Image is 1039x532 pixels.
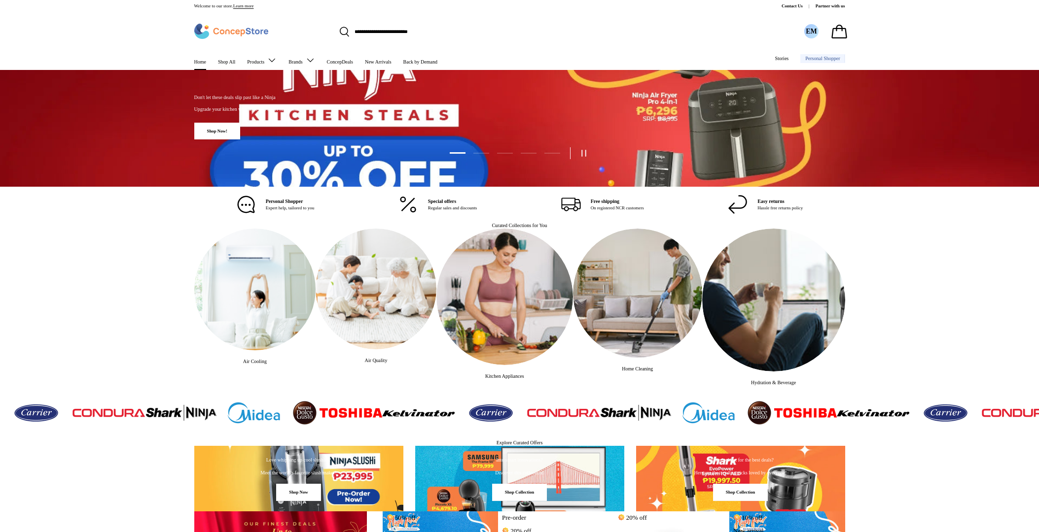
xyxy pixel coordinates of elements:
button: Shop Collection [713,484,768,501]
a: EM [801,21,823,42]
span: 10% off [729,511,766,524]
strong: Personal Shopper [266,199,303,204]
a: Easy returns Hassle free returns policy [686,195,845,214]
a: Air Cooling [243,359,267,364]
a: Home Cleaning [573,229,702,358]
img: ConcepStore [194,24,268,39]
button: Shop Collection [492,484,547,501]
a: Partner with us [816,3,845,10]
p: Meet the world's favorite slush maker! [260,469,336,476]
img: Air Quality [316,229,436,349]
p: Hassle free returns policy [757,205,803,212]
strong: Special offers [428,199,457,204]
a: Kitchen Appliances [485,373,524,379]
a: Home Cleaning [622,366,653,371]
a: Personal Shopper [800,54,845,63]
a: Special offers Regular sales and discounts [357,195,519,214]
a: New Arrivals [365,54,392,70]
h2: Upgrade your kitchen with style and smart functionality [194,106,305,112]
a: Brands [288,50,315,70]
div: EM [806,26,817,36]
span: Pre-order [498,511,530,524]
summary: Brands [283,50,321,70]
a: Love whipping up cool slushies?Meet the world's favorite slush maker! Shop Now [194,446,403,511]
a: Air Quality [365,358,388,363]
nav: Primary [194,50,437,70]
a: Kitchen Appliances [436,229,573,365]
h2: Curated Collections for You [492,222,547,229]
p: On registered NCR customers [591,205,644,212]
p: Don't let these deals slip past like a Ninja [194,94,305,101]
p: On the lookout for the best deals? [694,456,787,464]
nav: Secondary [751,50,845,70]
a: Contact Us [782,3,816,10]
a: Personal Shopper Expert help, tailored to you [194,195,357,214]
p: Discover this collection! [492,469,547,476]
a: Air Cooling [194,229,316,350]
strong: Free shipping [591,199,619,204]
a: Back by Demand [403,54,437,70]
a: Into smart innovations?Discover this collection! Shop Collection [415,446,624,511]
p: Love whipping up cool slushies? [260,456,336,464]
h2: Explore Curated Offers [497,439,543,446]
a: ConcepDeals [327,54,353,70]
button: Shop Now [276,484,321,501]
p: Welcome to our store. [194,3,254,10]
p: Here are the trending picks loved by everyone! [694,469,787,476]
a: Free shipping On registered NCR customers [519,195,686,214]
a: Hydration & Beverage [751,380,796,385]
img: Air Cooling | ConcepStore [194,229,316,350]
p: Expert help, tailored to you [266,205,315,212]
a: Shop All [218,54,235,70]
p: Regular sales and discounts [428,205,477,212]
a: Products [247,50,277,70]
summary: Products [241,50,283,70]
a: Hydration & Beverage [702,229,845,371]
a: Home [194,54,206,70]
a: On the lookout for the best deals?Here are the trending picks loved by everyone! Shop Collection [636,446,845,511]
a: Stories [775,51,788,66]
span: 20% off [614,511,651,524]
span: 50% off [383,511,420,524]
a: Learn more [233,3,254,8]
p: Into smart innovations? [492,456,547,464]
span: Personal Shopper [805,56,840,61]
strong: Easy returns [757,199,785,204]
a: Shop Now! [194,123,240,140]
